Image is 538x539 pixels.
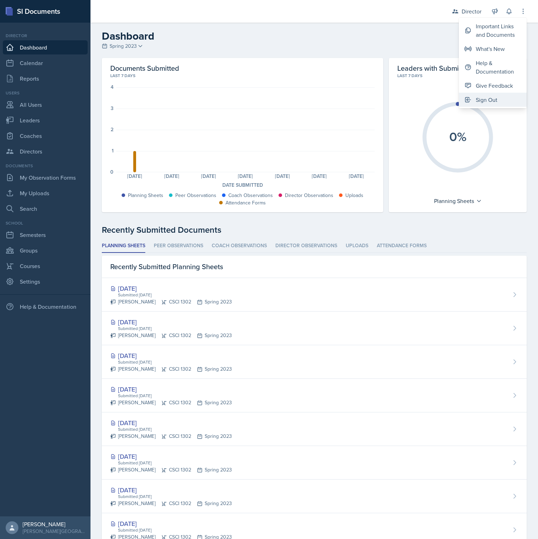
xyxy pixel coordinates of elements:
[3,129,88,143] a: Coaches
[3,163,88,169] div: Documents
[110,351,232,360] div: [DATE]
[3,259,88,273] a: Courses
[102,412,527,446] a: [DATE] Submitted [DATE] [PERSON_NAME]CSCI 1302Spring 2023
[397,73,518,79] div: Last 7 days
[476,59,521,76] div: Help & Documentation
[117,460,232,466] div: Submitted [DATE]
[110,181,375,189] div: Date Submitted
[346,239,368,253] li: Uploads
[154,239,203,253] li: Peer Observations
[3,220,88,226] div: School
[275,239,337,253] li: Director Observations
[110,399,232,406] div: [PERSON_NAME] CSCI 1302 Spring 2023
[3,144,88,158] a: Directors
[117,325,232,332] div: Submitted [DATE]
[110,73,375,79] div: Last 7 days
[102,224,527,236] div: Recently Submitted Documents
[23,521,85,528] div: [PERSON_NAME]
[116,174,153,179] div: [DATE]
[476,22,521,39] div: Important Links and Documents
[190,174,227,179] div: [DATE]
[3,202,88,216] a: Search
[212,239,267,253] li: Coach Observations
[476,45,505,53] div: What's New
[3,300,88,314] div: Help & Documentation
[301,174,338,179] div: [DATE]
[3,170,88,185] a: My Observation Forms
[111,127,113,132] div: 2
[110,452,232,461] div: [DATE]
[110,418,232,428] div: [DATE]
[3,228,88,242] a: Semesters
[117,393,232,399] div: Submitted [DATE]
[3,71,88,86] a: Reports
[110,317,232,327] div: [DATE]
[117,493,232,500] div: Submitted [DATE]
[117,527,232,533] div: Submitted [DATE]
[264,174,301,179] div: [DATE]
[102,30,527,42] h2: Dashboard
[112,148,113,153] div: 1
[111,106,113,111] div: 3
[117,292,232,298] div: Submitted [DATE]
[228,192,273,199] div: Coach Observations
[3,113,88,127] a: Leaders
[110,365,232,373] div: [PERSON_NAME] CSCI 1302 Spring 2023
[102,446,527,480] a: [DATE] Submitted [DATE] [PERSON_NAME]CSCI 1302Spring 2023
[110,42,137,50] span: Spring 2023
[3,56,88,70] a: Calendar
[345,192,363,199] div: Uploads
[3,90,88,96] div: Users
[459,93,527,107] button: Sign Out
[175,192,216,199] div: Peer Observations
[459,79,527,93] button: Give Feedback
[459,56,527,79] button: Help & Documentation
[3,33,88,39] div: Director
[110,384,232,394] div: [DATE]
[227,174,264,179] div: [DATE]
[462,7,481,16] div: Director
[128,192,163,199] div: Planning Sheets
[459,19,527,42] button: Important Links and Documents
[110,519,232,528] div: [DATE]
[338,174,375,179] div: [DATE]
[102,256,527,278] div: Recently Submitted Planning Sheets
[3,186,88,200] a: My Uploads
[431,195,485,207] div: Planning Sheets
[110,169,113,174] div: 0
[111,85,113,89] div: 4
[110,64,375,73] h2: Documents Submitted
[102,345,527,379] a: [DATE] Submitted [DATE] [PERSON_NAME]CSCI 1302Spring 2023
[476,81,513,90] div: Give Feedback
[110,485,232,495] div: [DATE]
[3,243,88,257] a: Groups
[110,298,232,306] div: [PERSON_NAME] CSCI 1302 Spring 2023
[476,95,497,104] div: Sign Out
[102,379,527,412] a: [DATE] Submitted [DATE] [PERSON_NAME]CSCI 1302Spring 2023
[3,40,88,54] a: Dashboard
[397,64,478,73] h2: Leaders with Submissions
[102,480,527,513] a: [DATE] Submitted [DATE] [PERSON_NAME]CSCI 1302Spring 2023
[110,332,232,339] div: [PERSON_NAME] CSCI 1302 Spring 2023
[3,274,88,289] a: Settings
[110,500,232,507] div: [PERSON_NAME] CSCI 1302 Spring 2023
[102,278,527,312] a: [DATE] Submitted [DATE] [PERSON_NAME]CSCI 1302Spring 2023
[3,98,88,112] a: All Users
[110,433,232,440] div: [PERSON_NAME] CSCI 1302 Spring 2023
[226,199,266,207] div: Attendance Forms
[117,426,232,433] div: Submitted [DATE]
[377,239,427,253] li: Attendance Forms
[117,359,232,365] div: Submitted [DATE]
[459,42,527,56] button: What's New
[102,239,145,253] li: Planning Sheets
[153,174,190,179] div: [DATE]
[285,192,333,199] div: Director Observations
[110,284,232,293] div: [DATE]
[449,127,467,145] text: 0%
[110,466,232,474] div: [PERSON_NAME] CSCI 1302 Spring 2023
[23,528,85,535] div: [PERSON_NAME][GEOGRAPHIC_DATA]
[102,312,527,345] a: [DATE] Submitted [DATE] [PERSON_NAME]CSCI 1302Spring 2023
